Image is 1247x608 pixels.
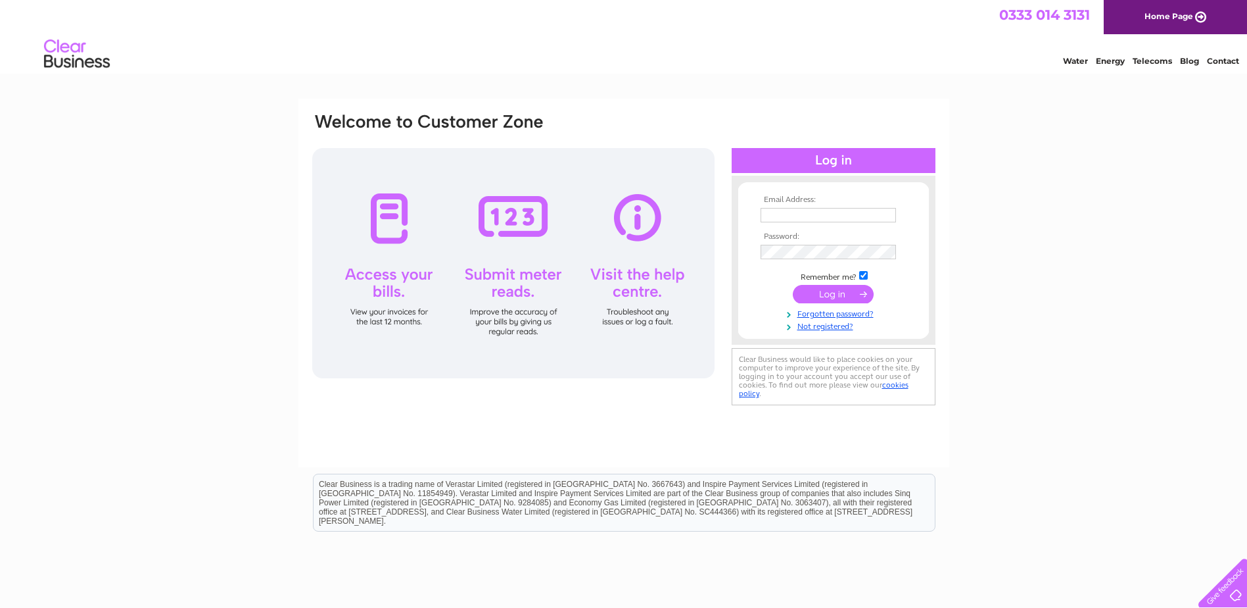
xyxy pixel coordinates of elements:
a: Not registered? [761,319,910,332]
div: Clear Business would like to place cookies on your computer to improve your experience of the sit... [732,348,935,405]
a: 0333 014 3131 [999,7,1090,23]
a: Energy [1096,56,1125,66]
a: Telecoms [1133,56,1172,66]
a: Water [1063,56,1088,66]
a: Blog [1180,56,1199,66]
img: logo.png [43,34,110,74]
a: Forgotten password? [761,307,910,319]
th: Password: [757,232,910,241]
div: Clear Business is a trading name of Verastar Limited (registered in [GEOGRAPHIC_DATA] No. 3667643... [314,7,935,64]
a: Contact [1207,56,1239,66]
td: Remember me? [757,269,910,282]
a: cookies policy [739,380,908,398]
input: Submit [793,285,874,303]
th: Email Address: [757,195,910,205]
